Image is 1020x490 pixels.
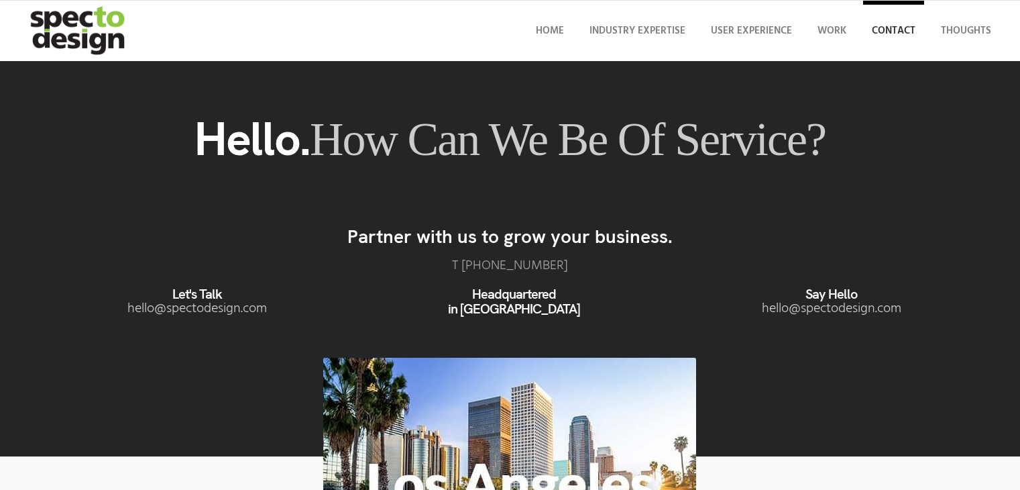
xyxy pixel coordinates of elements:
span: Thoughts [941,23,991,39]
h6: Let's Talk [38,287,355,301]
a: Work [809,1,855,61]
a: User Experience [702,1,801,61]
span: Industry Expertise [589,23,685,39]
img: specto-logo-2020 [20,1,137,61]
a: moc.ngisedotceps@olleh [127,298,267,320]
span: User Experience [711,23,792,39]
h3: Partner with us to grow your business. [34,226,986,247]
span: Work [817,23,846,39]
span: How can we be of service? [310,113,826,165]
h6: Headquartered in [GEOGRAPHIC_DATA] [355,287,673,316]
a: moc.ngisedotceps@olleh [762,298,901,320]
h6: Say Hello [673,287,990,301]
a: Industry Expertise [581,1,694,61]
a: Thoughts [932,1,1000,61]
p: T ‪[PHONE_NUMBER]‬ [34,258,986,273]
a: Contact [863,1,924,61]
a: Home [527,1,573,61]
span: Contact [872,23,915,39]
span: Home [536,23,564,39]
h1: Hello. [34,108,986,169]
